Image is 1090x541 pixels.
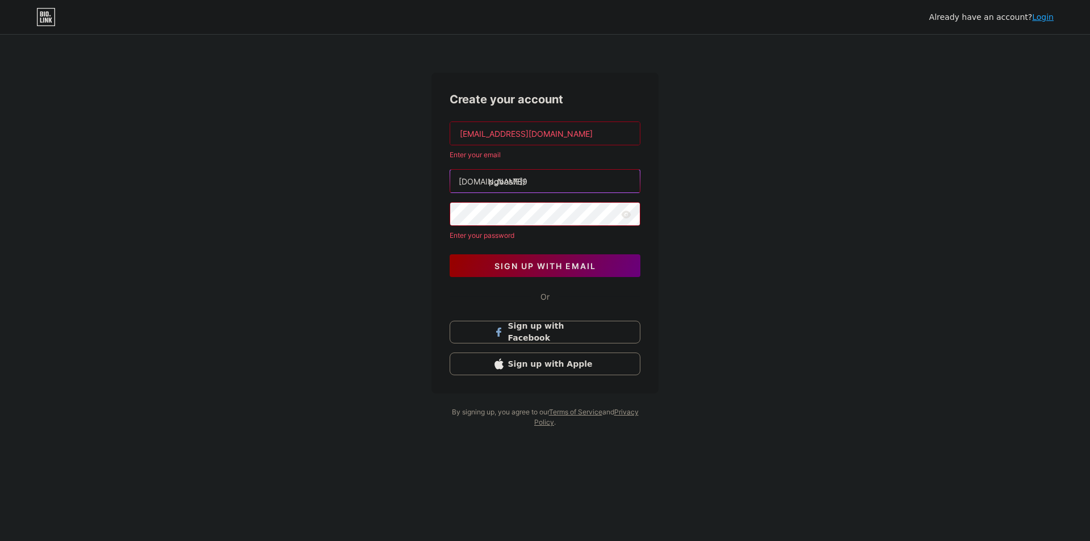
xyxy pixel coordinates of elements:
[450,150,640,160] div: Enter your email
[450,170,640,192] input: username
[494,261,596,271] span: sign up with email
[508,358,596,370] span: Sign up with Apple
[450,91,640,108] div: Create your account
[459,175,526,187] div: [DOMAIN_NAME]/
[450,321,640,343] button: Sign up with Facebook
[450,122,640,145] input: Email
[448,407,642,427] div: By signing up, you agree to our and .
[549,408,602,416] a: Terms of Service
[508,320,596,344] span: Sign up with Facebook
[450,230,640,241] div: Enter your password
[450,353,640,375] button: Sign up with Apple
[1032,12,1054,22] a: Login
[540,291,550,303] div: Or
[929,11,1054,23] div: Already have an account?
[450,254,640,277] button: sign up with email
